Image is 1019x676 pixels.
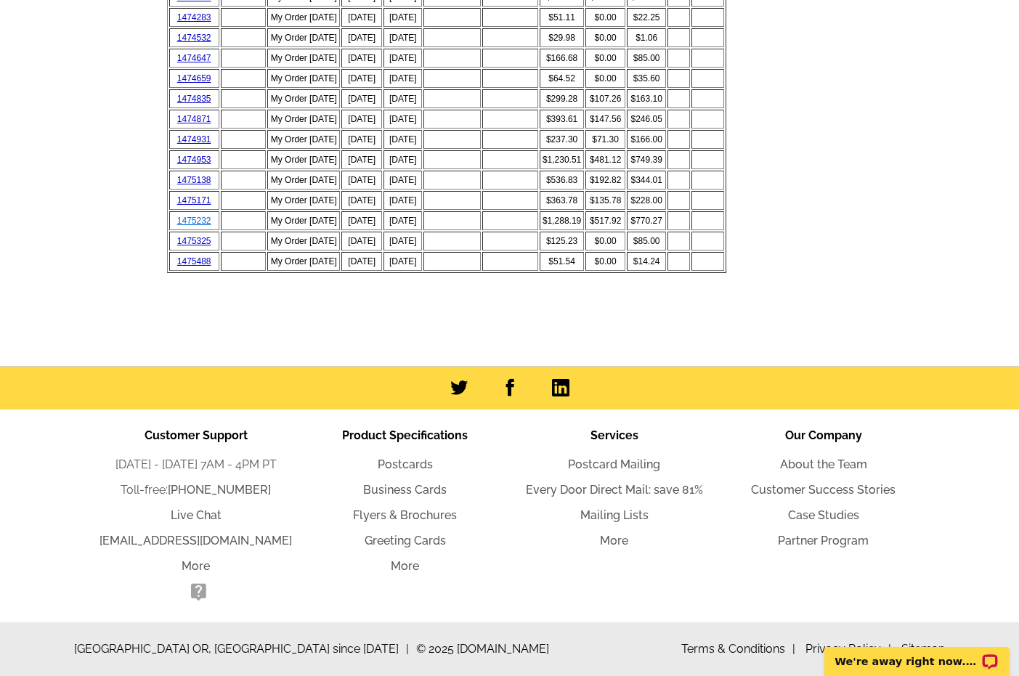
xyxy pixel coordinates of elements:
iframe: LiveChat chat widget [815,630,1019,676]
td: $29.98 [540,28,584,47]
td: [DATE] [341,69,382,88]
td: $1,230.51 [540,150,584,169]
a: 1475171 [177,195,211,205]
a: Mailing Lists [580,508,649,522]
td: [DATE] [341,150,382,169]
td: $51.54 [540,252,584,271]
a: Greeting Cards [365,534,446,547]
td: $163.10 [627,89,666,108]
td: [DATE] [341,49,382,68]
span: Product Specifications [342,428,468,442]
td: $344.01 [627,171,666,190]
td: My Order [DATE] [267,89,340,108]
td: My Order [DATE] [267,150,340,169]
td: My Order [DATE] [267,211,340,230]
a: Terms & Conditions [681,642,795,656]
td: [DATE] [383,110,422,129]
td: $85.00 [627,49,666,68]
span: Our Company [785,428,862,442]
td: [DATE] [383,191,422,210]
td: My Order [DATE] [267,130,340,149]
td: $299.28 [540,89,584,108]
td: [DATE] [341,89,382,108]
td: My Order [DATE] [267,191,340,210]
a: 1474283 [177,12,211,23]
a: Privacy Policy [805,642,891,656]
td: $0.00 [585,232,625,251]
a: Every Door Direct Mail: save 81% [526,483,703,497]
td: My Order [DATE] [267,8,340,27]
td: [DATE] [341,211,382,230]
td: $0.00 [585,8,625,27]
td: [DATE] [341,8,382,27]
a: 1474647 [177,53,211,63]
td: [DATE] [383,211,422,230]
td: [DATE] [341,191,382,210]
td: $237.30 [540,130,584,149]
td: My Order [DATE] [267,28,340,47]
td: $135.78 [585,191,625,210]
td: $517.92 [585,211,625,230]
td: My Order [DATE] [267,252,340,271]
td: [DATE] [383,252,422,271]
td: $481.12 [585,150,625,169]
a: 1474871 [177,114,211,124]
a: 1475325 [177,236,211,246]
a: 1475138 [177,175,211,185]
span: Services [590,428,638,442]
li: [DATE] - [DATE] 7AM - 4PM PT [92,456,301,473]
td: [DATE] [383,130,422,149]
span: [GEOGRAPHIC_DATA] OR, [GEOGRAPHIC_DATA] since [DATE] [74,640,409,658]
td: [DATE] [383,69,422,88]
a: More [182,559,210,573]
a: [PHONE_NUMBER] [168,483,271,497]
td: $22.25 [627,8,666,27]
td: $14.24 [627,252,666,271]
a: Case Studies [788,508,859,522]
a: Partner Program [778,534,869,547]
td: $192.82 [585,171,625,190]
td: $246.05 [627,110,666,129]
td: My Order [DATE] [267,49,340,68]
td: $147.56 [585,110,625,129]
a: Postcards [378,457,433,471]
td: $166.68 [540,49,584,68]
td: $363.78 [540,191,584,210]
td: $393.61 [540,110,584,129]
a: Flyers & Brochures [353,508,457,522]
td: $107.26 [585,89,625,108]
li: Toll-free: [92,481,301,499]
a: Customer Success Stories [751,483,896,497]
a: Live Chat [171,508,222,522]
td: [DATE] [383,232,422,251]
td: $125.23 [540,232,584,251]
td: [DATE] [341,252,382,271]
td: $51.11 [540,8,584,27]
td: [DATE] [341,171,382,190]
span: © 2025 [DOMAIN_NAME] [416,640,549,658]
td: [DATE] [383,49,422,68]
td: $35.60 [627,69,666,88]
a: 1474953 [177,155,211,165]
td: $166.00 [627,130,666,149]
td: $71.30 [585,130,625,149]
td: My Order [DATE] [267,69,340,88]
td: [DATE] [383,150,422,169]
a: [EMAIL_ADDRESS][DOMAIN_NAME] [100,534,292,547]
td: $770.27 [627,211,666,230]
td: $85.00 [627,232,666,251]
a: 1474835 [177,94,211,104]
td: $749.39 [627,150,666,169]
a: 1475488 [177,256,211,266]
a: 1474532 [177,33,211,43]
td: $0.00 [585,28,625,47]
td: $0.00 [585,69,625,88]
td: My Order [DATE] [267,171,340,190]
a: About the Team [780,457,867,471]
td: [DATE] [383,171,422,190]
td: [DATE] [383,28,422,47]
a: More [600,534,628,547]
td: [DATE] [383,8,422,27]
